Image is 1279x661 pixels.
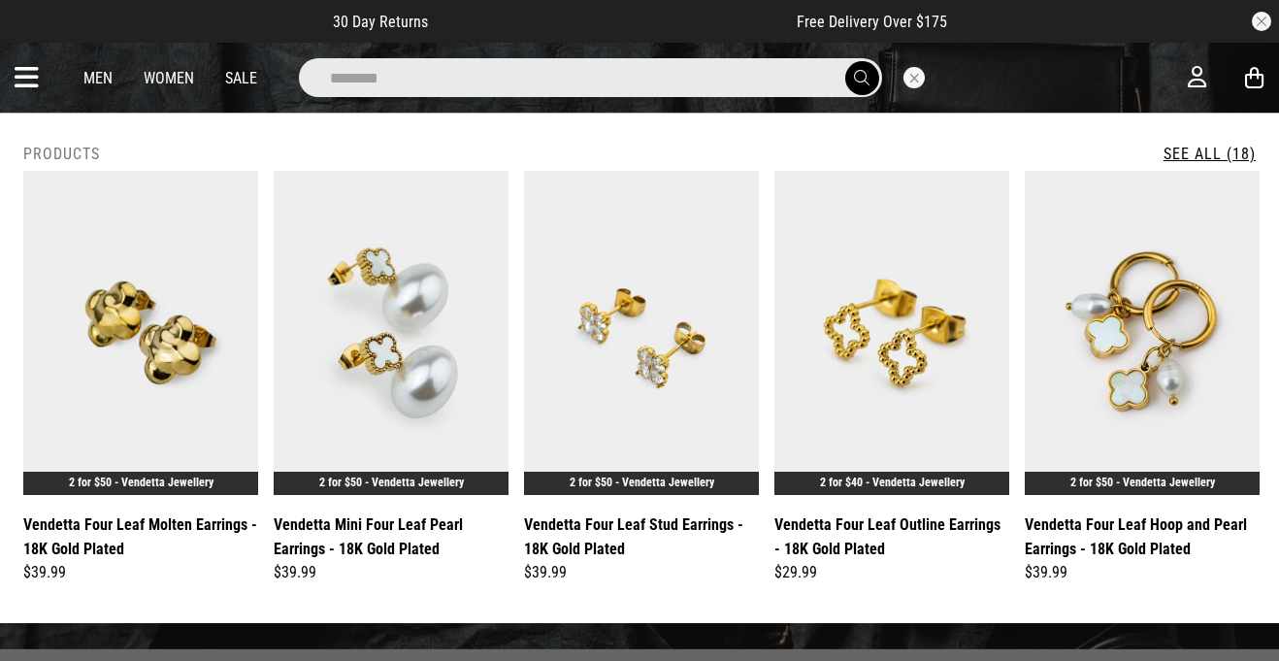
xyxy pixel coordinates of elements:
a: 2 for $50 - Vendetta Jewellery [319,476,464,489]
a: Vendetta Four Leaf Stud Earrings - 18K Gold Plated [524,512,759,561]
a: Vendetta Four Leaf Hoop and Pearl Earrings - 18K Gold Plated [1025,512,1260,561]
div: $39.99 [524,561,759,584]
a: Men [83,69,113,87]
h2: Products [23,145,100,163]
img: Vendetta Four Leaf Molten Earrings - 18k Gold Plated in Gold [23,171,258,495]
a: 2 for $50 - Vendetta Jewellery [1070,476,1215,489]
a: See All (18) [1164,145,1256,163]
a: Vendetta Mini Four Leaf Pearl Earrings - 18K Gold Plated [274,512,508,561]
a: Women [144,69,194,87]
a: 2 for $50 - Vendetta Jewellery [570,476,714,489]
button: Close search [903,67,925,88]
a: Vendetta Four Leaf Outline Earrings - 18K Gold Plated [774,512,1009,561]
div: $39.99 [1025,561,1260,584]
button: Open LiveChat chat widget [16,8,74,66]
img: Vendetta Four Leaf Hoop And Pearl Earrings - 18k Gold Plated in Gold [1025,171,1260,495]
a: 2 for $40 - Vendetta Jewellery [820,476,965,489]
div: $39.99 [274,561,508,584]
img: Vendetta Four Leaf Stud Earrings - 18k Gold Plated in Gold [524,171,759,495]
a: 2 for $50 - Vendetta Jewellery [69,476,213,489]
a: Sale [225,69,257,87]
span: Free Delivery Over $175 [797,13,947,31]
iframe: Customer reviews powered by Trustpilot [467,12,758,31]
img: Vendetta Four Leaf Outline Earrings - 18k Gold Plated in Gold [774,171,1009,495]
div: $29.99 [774,561,1009,584]
a: Vendetta Four Leaf Molten Earrings - 18K Gold Plated [23,512,258,561]
span: 30 Day Returns [333,13,428,31]
img: Vendetta Mini Four Leaf Pearl Earrings - 18k Gold Plated in Gold [274,171,508,495]
div: $39.99 [23,561,258,584]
